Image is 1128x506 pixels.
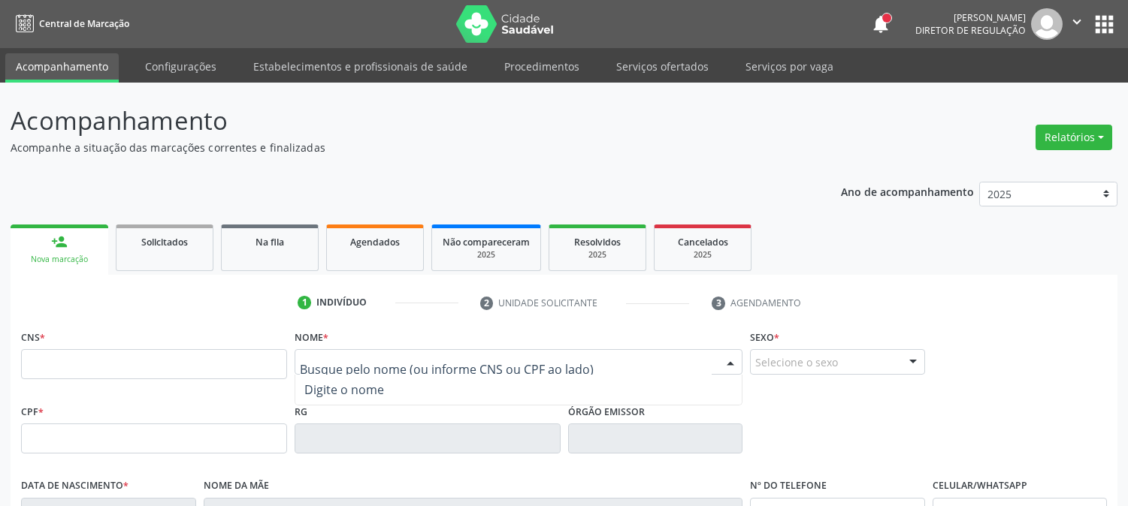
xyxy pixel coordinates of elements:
[21,474,129,498] label: Data de nascimento
[204,474,269,498] label: Nome da mãe
[735,53,844,80] a: Serviços por vaga
[933,474,1027,498] label: Celular/WhatsApp
[1069,14,1085,30] i: 
[39,17,129,30] span: Central de Marcação
[574,236,621,248] span: Resolvidos
[1031,8,1063,40] img: img
[1036,125,1112,150] button: Relatórios
[295,326,328,349] label: Nome
[316,296,367,309] div: Indivíduo
[1091,11,1117,38] button: apps
[560,249,635,261] div: 2025
[443,236,530,248] span: Não compareceram
[841,182,974,200] p: Ano de acompanhamento
[21,400,44,423] label: CPF
[135,53,227,80] a: Configurações
[256,236,284,248] span: Na fila
[21,326,45,349] label: CNS
[21,254,98,265] div: Nova marcação
[665,249,740,261] div: 2025
[300,354,712,384] input: Busque pelo nome (ou informe CNS ou CPF ao lado)
[5,53,119,83] a: Acompanhamento
[1063,8,1091,40] button: 
[243,53,478,80] a: Estabelecimentos e profissionais de saúde
[494,53,590,80] a: Procedimentos
[750,474,827,498] label: Nº do Telefone
[304,381,384,398] span: Digite o nome
[755,354,838,370] span: Selecione o sexo
[51,233,68,250] div: person_add
[350,236,400,248] span: Agendados
[915,11,1026,24] div: [PERSON_NAME]
[298,296,311,309] div: 1
[678,236,728,248] span: Cancelados
[750,326,779,349] label: Sexo
[443,249,530,261] div: 2025
[141,236,188,248] span: Solicitados
[870,14,891,35] button: notifications
[11,140,785,155] p: Acompanhe a situação das marcações correntes e finalizadas
[606,53,719,80] a: Serviços ofertados
[295,400,307,423] label: RG
[915,24,1026,37] span: Diretor de regulação
[568,400,645,423] label: Órgão emissor
[11,102,785,140] p: Acompanhamento
[11,11,129,36] a: Central de Marcação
